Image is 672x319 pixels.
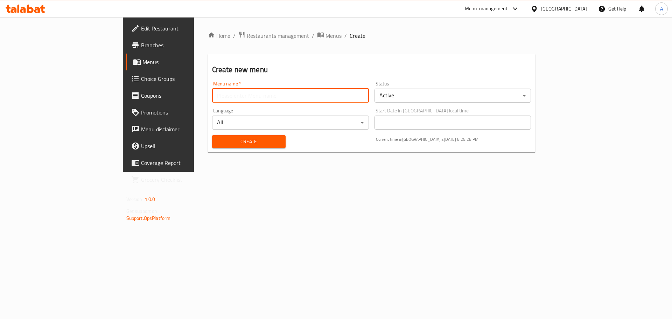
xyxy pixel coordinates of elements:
p: Current time in [GEOGRAPHIC_DATA] is [DATE] 8:25:28 PM [376,136,531,143]
span: Coverage Report [141,159,230,167]
span: 1.0.0 [145,195,155,204]
span: Version: [126,195,143,204]
span: Edit Restaurant [141,24,230,33]
span: Branches [141,41,230,49]
h2: Create new menu [212,64,531,75]
div: All [212,116,369,130]
a: Promotions [126,104,235,121]
span: Create [218,137,280,146]
span: Menus [325,32,342,40]
a: Coupons [126,87,235,104]
a: Branches [126,37,235,54]
span: Create [350,32,365,40]
li: / [344,32,347,40]
nav: breadcrumb [208,31,535,40]
span: A [660,5,663,13]
a: Support.OpsPlatform [126,214,171,223]
li: / [312,32,314,40]
a: Grocery Checklist [126,171,235,188]
span: Restaurants management [247,32,309,40]
a: Edit Restaurant [126,20,235,37]
span: Menu disclaimer [141,125,230,133]
a: Menus [317,31,342,40]
a: Choice Groups [126,70,235,87]
span: Menus [142,58,230,66]
span: Promotions [141,108,230,117]
div: [GEOGRAPHIC_DATA] [541,5,587,13]
span: Get support on: [126,207,159,216]
span: Coupons [141,91,230,100]
input: Please enter Menu name [212,89,369,103]
div: Active [374,89,531,103]
button: Create [212,135,286,148]
a: Coverage Report [126,154,235,171]
span: Grocery Checklist [141,175,230,184]
a: Menu disclaimer [126,121,235,138]
a: Menus [126,54,235,70]
span: Choice Groups [141,75,230,83]
span: Upsell [141,142,230,150]
a: Restaurants management [238,31,309,40]
a: Upsell [126,138,235,154]
div: Menu-management [465,5,508,13]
